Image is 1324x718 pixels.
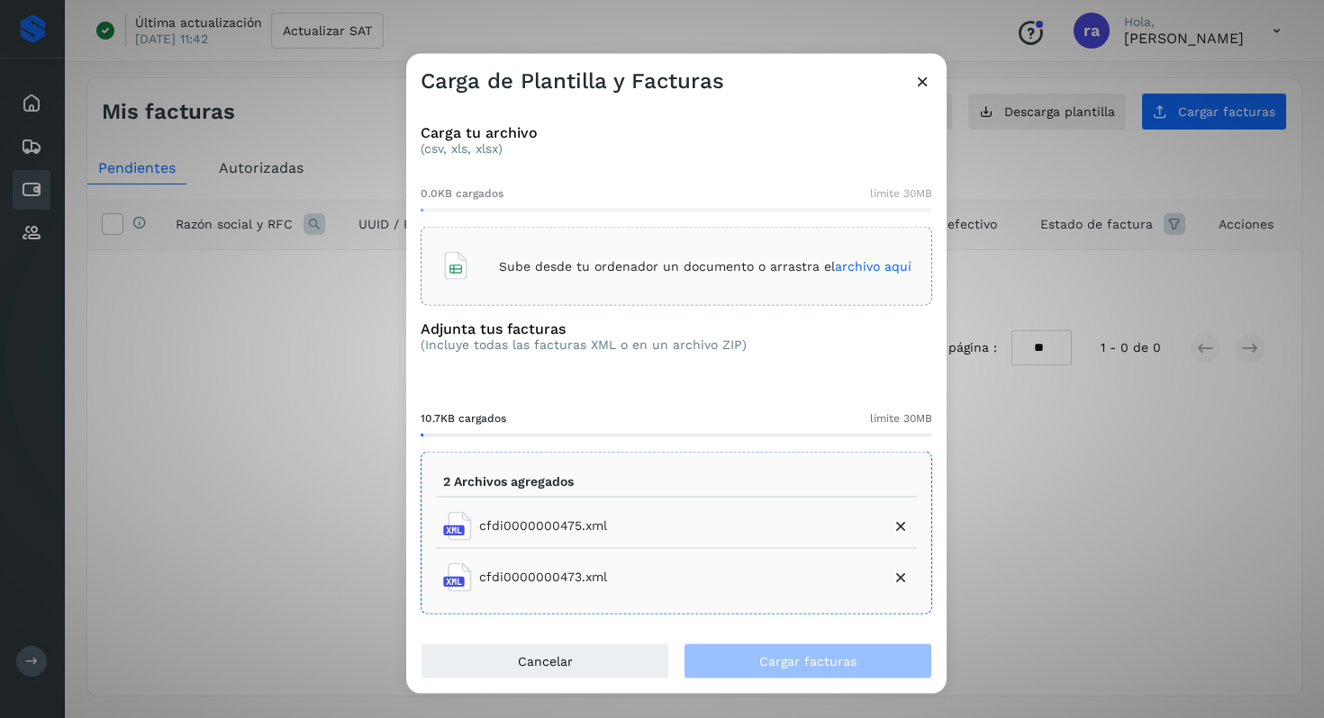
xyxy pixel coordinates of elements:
span: cfdi0000000475.xml [479,516,607,535]
p: 2 Archivos agregados [443,474,574,489]
h3: Adjunta tus facturas [421,320,747,337]
span: 10.7KB cargados [421,410,506,426]
h3: Carga de Plantilla y Facturas [421,68,724,94]
p: Sube desde tu ordenador un documento o arrastra el [499,258,911,274]
span: archivo aquí [835,258,911,273]
h3: Carga tu archivo [421,124,932,141]
span: límite 30MB [870,410,932,426]
span: Cargar facturas [759,654,857,667]
span: Cancelar [518,654,573,667]
p: (Incluye todas las facturas XML o en un archivo ZIP) [421,337,747,353]
p: (csv, xls, xlsx) [421,141,932,157]
span: 0.0KB cargados [421,185,503,202]
button: Cargar facturas [684,642,932,678]
span: cfdi0000000473.xml [479,568,607,587]
button: Cancelar [421,642,669,678]
span: límite 30MB [870,185,932,202]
